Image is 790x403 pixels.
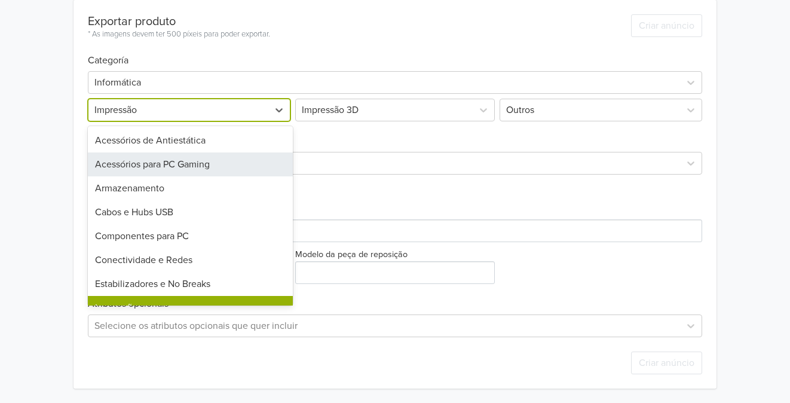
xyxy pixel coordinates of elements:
h6: Tipo de anúncio [88,121,703,147]
div: Estabilizadores e No Breaks [88,272,293,296]
div: Acessórios de Antiestática [88,129,293,152]
button: Criar anúncio [631,352,702,374]
div: * As imagens devem ter 500 píxeis para poder exportar. [88,29,270,41]
div: Exportar produto [88,14,270,29]
div: Conectividade e Redes [88,248,293,272]
div: Cabos e Hubs USB [88,200,293,224]
div: Armazenamento [88,176,293,200]
label: Modelo da peça de reposição [295,248,408,261]
div: Componentes para PC [88,224,293,248]
div: Impressão [88,296,293,320]
button: Criar anúncio [631,14,702,37]
h6: Atributos opcionais [88,298,703,310]
h6: Categoría [88,41,703,66]
div: Acessórios para PC Gaming [88,152,293,176]
h6: Atributos obrigatórios [88,189,703,200]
